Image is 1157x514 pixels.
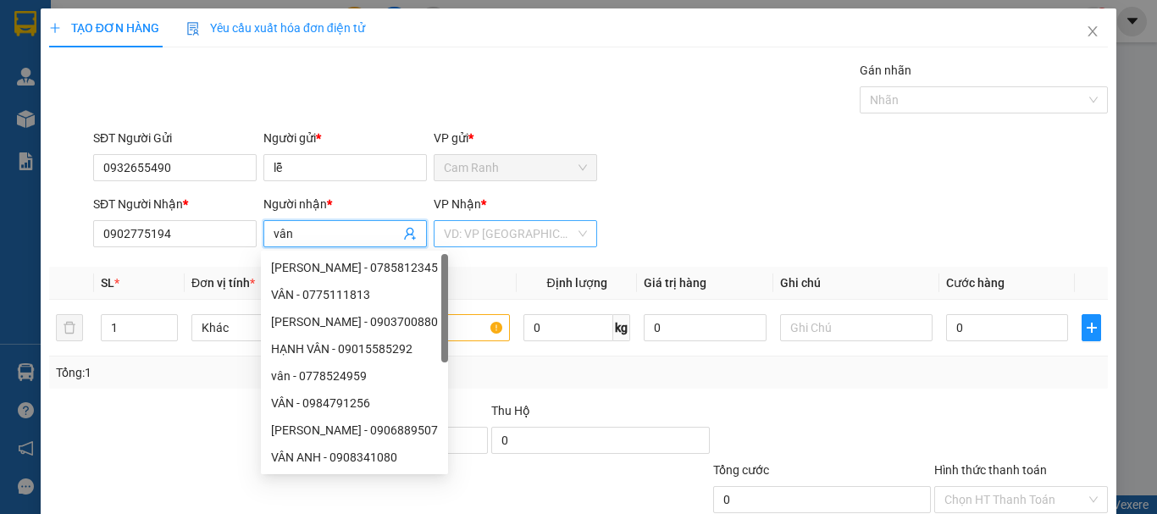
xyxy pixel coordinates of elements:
span: Yêu cầu xuất hóa đơn điện tử [186,21,365,35]
div: [PERSON_NAME] [145,14,280,53]
div: vân - 0778524959 [271,367,438,385]
img: icon [186,22,200,36]
div: HẢI VÂN - 0906889507 [261,417,448,444]
div: VÂN - 0775111813 [261,281,448,308]
div: VÂN - 0984791256 [261,390,448,417]
div: CẨM VÂN - 0903700880 [261,308,448,335]
span: kg [613,314,630,341]
span: close [1086,25,1099,38]
div: 0949620572 [145,73,280,97]
span: TẠO ĐƠN HÀNG [49,21,159,35]
div: vân - 0778524959 [261,362,448,390]
span: Giá trị hàng [644,276,706,290]
div: Tổng: 1 [56,363,448,382]
div: [PERSON_NAME] - 0906889507 [271,421,438,439]
div: HẠNH VÂN - 09015585292 [261,335,448,362]
span: user-add [403,227,417,240]
label: Hình thức thanh toán [934,463,1047,477]
span: Khác [202,315,334,340]
div: VÂN ANH - 0908341080 [271,448,438,467]
div: [PERSON_NAME] - 0785812345 [271,258,438,277]
div: 0789949127 [14,55,133,79]
span: Định lượng [546,276,606,290]
span: plus [1082,321,1100,334]
span: Cước hàng [946,276,1005,290]
span: Gửi: [14,16,41,34]
div: SĐT Người Nhận [93,195,257,213]
span: Đã thu : [13,108,64,126]
div: HỒNG VÂN - 0785812345 [261,254,448,281]
div: vũ [145,53,280,73]
div: [PERSON_NAME] - 0903700880 [271,312,438,331]
div: 20.000 [13,107,136,127]
input: Ghi Chú [780,314,933,341]
span: Cam Ranh [444,155,587,180]
div: VÂN - 0775111813 [271,285,438,304]
span: SL [101,276,114,290]
span: plus [49,22,61,34]
div: SĐT Người Gửi [93,129,257,147]
div: VP gửi [434,129,597,147]
span: VP Nhận [434,197,481,211]
span: Thu Hộ [491,404,530,417]
div: Người gửi [263,129,427,147]
button: plus [1082,314,1101,341]
div: VÂN ANH - 0908341080 [261,444,448,471]
div: Người nhận [263,195,427,213]
button: delete [56,314,83,341]
input: 0 [644,314,766,341]
span: Nhận: [145,14,185,32]
button: Close [1069,8,1116,56]
div: Cam Ranh [14,14,133,35]
span: Đơn vị tính [191,276,255,290]
div: VÂN - 0984791256 [271,394,438,412]
div: phong [14,35,133,55]
span: Tổng cước [713,463,769,477]
label: Gán nhãn [860,64,911,77]
th: Ghi chú [773,267,939,300]
div: HẠNH VÂN - 09015585292 [271,340,438,358]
